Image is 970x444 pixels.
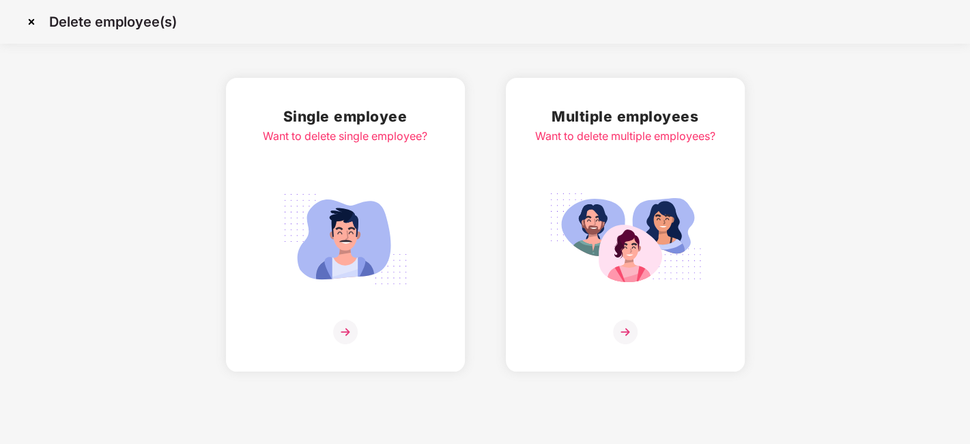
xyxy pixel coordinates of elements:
img: svg+xml;base64,PHN2ZyB4bWxucz0iaHR0cDovL3d3dy53My5vcmcvMjAwMC9zdmciIGlkPSJNdWx0aXBsZV9lbXBsb3llZS... [549,186,702,292]
img: svg+xml;base64,PHN2ZyB4bWxucz0iaHR0cDovL3d3dy53My5vcmcvMjAwMC9zdmciIHdpZHRoPSIzNiIgaGVpZ2h0PSIzNi... [333,320,358,344]
img: svg+xml;base64,PHN2ZyBpZD0iQ3Jvc3MtMzJ4MzIiIHhtbG5zPSJodHRwOi8vd3d3LnczLm9yZy8yMDAwL3N2ZyIgd2lkdG... [20,11,42,33]
div: Want to delete single employee? [263,128,427,145]
p: Delete employee(s) [49,14,177,30]
h2: Multiple employees [535,105,715,128]
img: svg+xml;base64,PHN2ZyB4bWxucz0iaHR0cDovL3d3dy53My5vcmcvMjAwMC9zdmciIHdpZHRoPSIzNiIgaGVpZ2h0PSIzNi... [613,320,638,344]
div: Want to delete multiple employees? [535,128,715,145]
h2: Single employee [263,105,427,128]
img: svg+xml;base64,PHN2ZyB4bWxucz0iaHR0cDovL3d3dy53My5vcmcvMjAwMC9zdmciIGlkPSJTaW5nbGVfZW1wbG95ZWUiIH... [269,186,422,292]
